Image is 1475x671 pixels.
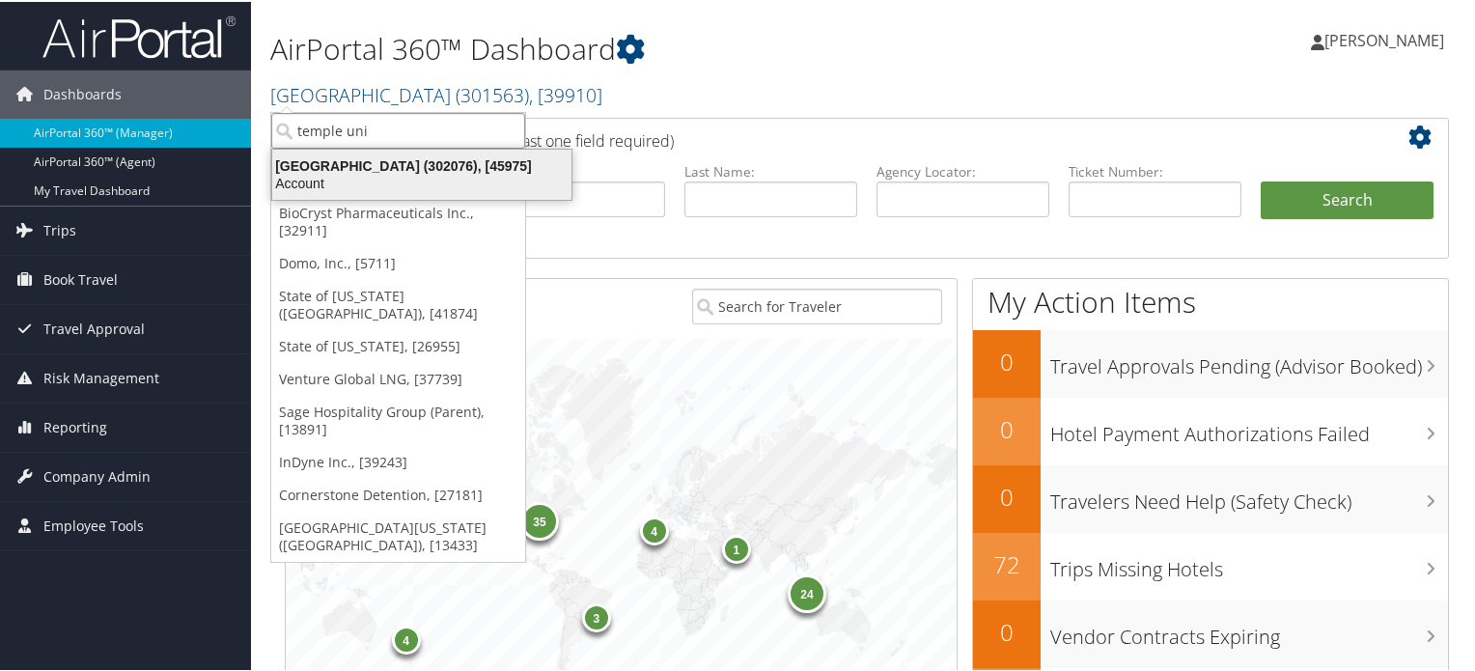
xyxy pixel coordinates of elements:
[271,361,525,394] a: Venture Global LNG, [37739]
[721,533,750,562] div: 1
[788,572,826,610] div: 24
[973,546,1041,579] h2: 72
[43,451,151,499] span: Company Admin
[42,13,236,58] img: airportal-logo.png
[973,531,1448,599] a: 72Trips Missing Hotels
[1261,180,1433,218] button: Search
[973,614,1041,647] h2: 0
[973,328,1448,396] a: 0Travel Approvals Pending (Advisor Booked)
[877,160,1049,180] label: Agency Locator:
[492,160,665,180] label: First Name:
[270,80,602,106] a: [GEOGRAPHIC_DATA]
[1050,409,1448,446] h3: Hotel Payment Authorizations Failed
[1324,28,1444,49] span: [PERSON_NAME]
[582,601,611,630] div: 3
[973,479,1041,512] h2: 0
[529,80,602,106] span: , [ 39910 ]
[271,111,525,147] input: Search Accounts
[271,510,525,560] a: [GEOGRAPHIC_DATA][US_STATE] ([GEOGRAPHIC_DATA]), [13433]
[684,160,857,180] label: Last Name:
[43,205,76,253] span: Trips
[43,500,144,548] span: Employee Tools
[973,411,1041,444] h2: 0
[973,396,1448,463] a: 0Hotel Payment Authorizations Failed
[1050,545,1448,581] h3: Trips Missing Hotels
[43,352,159,401] span: Risk Management
[692,287,943,322] input: Search for Traveler
[271,195,525,245] a: BioCryst Pharmaceuticals Inc., [32911]
[489,128,674,150] span: (at least one field required)
[271,444,525,477] a: InDyne Inc., [39243]
[1050,612,1448,649] h3: Vendor Contracts Expiring
[1050,342,1448,378] h3: Travel Approvals Pending (Advisor Booked)
[973,344,1041,377] h2: 0
[271,245,525,278] a: Domo, Inc., [5711]
[520,500,559,539] div: 35
[271,394,525,444] a: Sage Hospitality Group (Parent), [13891]
[1050,477,1448,514] h3: Travelers Need Help (Safety Check)
[391,623,420,652] div: 4
[43,254,118,302] span: Book Travel
[261,173,583,190] div: Account
[1069,160,1241,180] label: Ticket Number:
[973,599,1448,666] a: 0Vendor Contracts Expiring
[300,120,1337,153] h2: Airtinerary Lookup
[456,80,529,106] span: ( 301563 )
[271,278,525,328] a: State of [US_STATE] ([GEOGRAPHIC_DATA]), [41874]
[43,69,122,117] span: Dashboards
[261,155,583,173] div: [GEOGRAPHIC_DATA] (302076), [45975]
[639,515,668,544] div: 4
[271,477,525,510] a: Cornerstone Detention, [27181]
[270,27,1066,68] h1: AirPortal 360™ Dashboard
[1311,10,1463,68] a: [PERSON_NAME]
[973,463,1448,531] a: 0Travelers Need Help (Safety Check)
[271,328,525,361] a: State of [US_STATE], [26955]
[43,303,145,351] span: Travel Approval
[973,280,1448,321] h1: My Action Items
[43,402,107,450] span: Reporting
